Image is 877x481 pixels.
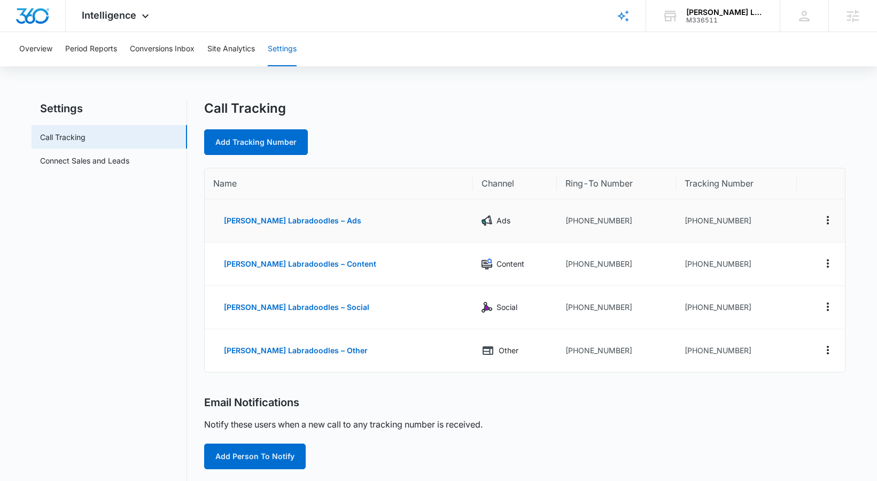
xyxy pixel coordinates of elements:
[686,17,764,24] div: account id
[676,168,797,199] th: Tracking Number
[676,329,797,372] td: [PHONE_NUMBER]
[213,294,380,320] button: [PERSON_NAME] Labradoodles – Social
[40,155,129,166] a: Connect Sales and Leads
[482,302,492,313] img: Social
[204,396,299,409] h2: Email Notifications
[65,32,117,66] button: Period Reports
[204,444,306,469] button: Add Person To Notify
[686,8,764,17] div: account name
[19,32,52,66] button: Overview
[496,301,517,313] p: Social
[213,338,378,363] button: [PERSON_NAME] Labradoodles – Other
[557,199,676,243] td: [PHONE_NUMBER]
[82,10,136,21] span: Intelligence
[32,100,187,117] h2: Settings
[557,168,676,199] th: Ring-To Number
[204,418,483,431] p: Notify these users when a new call to any tracking number is received.
[268,32,297,66] button: Settings
[557,243,676,286] td: [PHONE_NUMBER]
[204,129,308,155] a: Add Tracking Number
[819,298,836,315] button: Actions
[213,208,372,234] button: [PERSON_NAME] Labradoodles – Ads
[473,168,557,199] th: Channel
[557,286,676,329] td: [PHONE_NUMBER]
[819,342,836,359] button: Actions
[676,243,797,286] td: [PHONE_NUMBER]
[204,100,286,117] h1: Call Tracking
[496,258,524,270] p: Content
[557,329,676,372] td: [PHONE_NUMBER]
[213,251,387,277] button: [PERSON_NAME] Labradoodles – Content
[482,259,492,269] img: Content
[207,32,255,66] button: Site Analytics
[499,345,518,356] p: Other
[482,215,492,226] img: Ads
[130,32,195,66] button: Conversions Inbox
[676,286,797,329] td: [PHONE_NUMBER]
[40,131,86,143] a: Call Tracking
[819,255,836,272] button: Actions
[496,215,510,227] p: Ads
[819,212,836,229] button: Actions
[205,168,473,199] th: Name
[676,199,797,243] td: [PHONE_NUMBER]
